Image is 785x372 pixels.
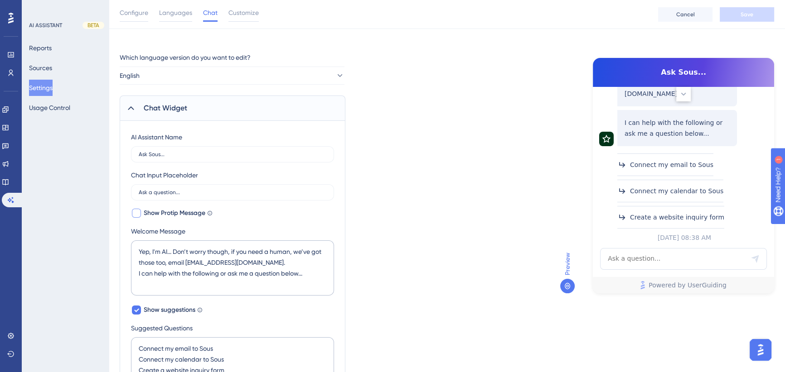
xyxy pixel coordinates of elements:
[29,40,52,56] button: Reports
[144,208,205,219] span: Show Protip Message
[630,212,724,223] span: Create a website inquiry form
[720,7,774,22] button: Save
[139,189,326,196] input: Type your message...
[562,253,573,275] span: Preview
[139,151,326,157] input: AI Assistant
[630,159,713,170] span: Connect my email to Sous
[29,100,70,116] button: Usage Control
[131,240,334,296] textarea: Yep, I'm AI... Don’t worry though, if you need a human, we’ve got those too, email [EMAIL_ADDRESS...
[144,305,195,315] span: Show suggestions
[630,186,723,196] span: Connect my calendar to Sous
[131,132,182,143] div: AI Assistant Name
[747,336,774,363] iframe: UserGuiding AI Assistant Launcher
[29,22,62,29] div: AI ASSISTANT
[658,7,712,22] button: Cancel
[131,170,198,181] div: Chat Input Placeholder
[615,67,752,78] span: Ask Sous...
[82,22,104,29] div: BETA
[600,248,767,270] textarea: AI Assistant Text Input
[617,153,713,176] button: Connect my email to Sous
[625,117,730,139] p: I can help with the following or ask me a question below...
[131,226,334,237] label: Welcome Message
[120,67,344,85] button: English
[29,80,53,96] button: Settings
[120,70,140,81] span: English
[144,103,187,114] span: Chat Widget
[203,7,218,18] span: Chat
[751,254,760,263] div: Send Message
[617,206,724,229] button: Create a website inquiry form
[228,7,259,18] span: Customize
[63,5,66,12] div: 1
[741,11,753,18] span: Save
[120,52,251,63] span: Which language version do you want to edit?
[676,11,695,18] span: Cancel
[649,280,727,291] span: Powered by UserGuiding
[159,7,192,18] span: Languages
[21,2,57,13] span: Need Help?
[658,232,711,243] span: [DATE] 08:38 AM
[658,229,711,247] button: [DATE] 08:38 AM
[131,323,334,334] label: Suggested Questions
[617,180,723,202] button: Connect my calendar to Sous
[29,60,52,76] button: Sources
[120,7,148,18] span: Configure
